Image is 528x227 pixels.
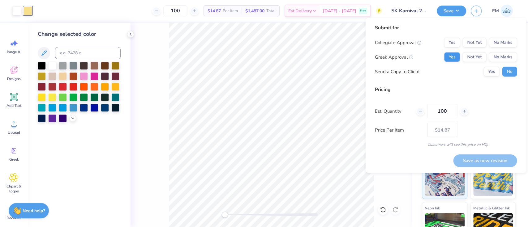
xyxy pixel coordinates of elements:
div: Pricing [375,86,517,93]
button: No Marks [489,38,517,48]
span: Decorate [6,216,21,221]
button: No Marks [489,52,517,62]
button: No [502,67,517,77]
button: Yes [444,52,460,62]
span: Est. Delivery [288,8,312,14]
label: Price Per Item [375,127,423,134]
input: Untitled Design [387,5,432,17]
div: Collegiate Approval [375,39,421,46]
span: Add Text [6,103,21,108]
a: EM [489,5,516,17]
img: Standard [425,165,465,196]
div: Greek Approval [375,54,413,61]
label: Est. Quantity [375,108,411,115]
button: Yes [444,38,460,48]
span: $1,487.00 [245,8,264,14]
span: Clipart & logos [4,184,24,194]
span: Total [266,8,276,14]
img: Emily Mcclelland [500,5,513,17]
button: Yes [483,67,500,77]
span: Designs [7,76,21,81]
span: [DATE] - [DATE] [323,8,356,14]
span: Image AI [7,49,21,54]
span: Neon Ink [425,205,440,211]
div: Customers will see this price on HQ. [375,142,517,147]
span: Greek [9,157,19,162]
span: Upload [8,130,20,135]
div: Submit for [375,24,517,32]
div: Change selected color [38,30,121,38]
div: Accessibility label [222,212,228,218]
span: Metallic & Glitter Ink [473,205,510,211]
input: – – [427,104,457,118]
input: – – [163,5,187,16]
img: Puff Ink [473,165,513,196]
button: Not Yet [462,52,486,62]
input: e.g. 7428 c [55,47,121,59]
span: EM [492,7,499,15]
div: Send a Copy to Client [375,68,419,75]
span: Per Item [223,8,238,14]
button: Save [437,6,466,16]
strong: Need help? [23,208,45,214]
span: Free [360,9,366,13]
span: $14.87 [208,8,221,14]
button: Not Yet [462,38,486,48]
